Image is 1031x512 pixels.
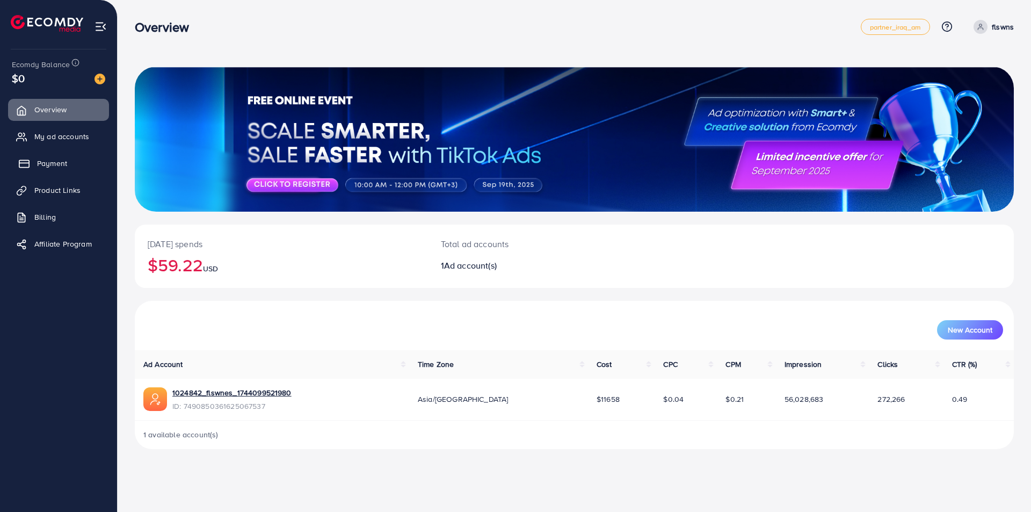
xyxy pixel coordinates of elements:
[992,20,1014,33] p: flswns
[12,70,25,86] span: $0
[937,320,1003,340] button: New Account
[725,359,740,370] span: CPM
[34,212,56,222] span: Billing
[172,387,292,398] a: 1024842_flswnes_1744099521980
[725,394,744,405] span: $0.21
[952,394,968,405] span: 0.49
[597,394,620,405] span: $11658
[203,263,218,274] span: USD
[877,359,898,370] span: Clicks
[8,206,109,228] a: Billing
[870,24,921,31] span: partner_iraq_am
[8,126,109,147] a: My ad accounts
[148,237,415,250] p: [DATE] spends
[95,74,105,84] img: image
[95,20,107,33] img: menu
[143,429,219,440] span: 1 available account(s)
[34,185,81,196] span: Product Links
[8,233,109,255] a: Affiliate Program
[135,19,198,35] h3: Overview
[37,158,67,169] span: Payment
[785,359,822,370] span: Impression
[877,394,905,405] span: 272,266
[143,387,167,411] img: ic-ads-acc.e4c84228.svg
[8,99,109,120] a: Overview
[952,359,977,370] span: CTR (%)
[418,359,454,370] span: Time Zone
[34,131,89,142] span: My ad accounts
[969,20,1014,34] a: flswns
[148,255,415,275] h2: $59.22
[663,394,684,405] span: $0.04
[441,237,635,250] p: Total ad accounts
[34,104,67,115] span: Overview
[8,153,109,174] a: Payment
[444,259,497,271] span: Ad account(s)
[34,239,92,249] span: Affiliate Program
[441,261,635,271] h2: 1
[785,394,824,405] span: 56,028,683
[172,401,292,412] span: ID: 7490850361625067537
[861,19,930,35] a: partner_iraq_am
[11,15,83,32] img: logo
[143,359,183,370] span: Ad Account
[418,394,509,405] span: Asia/[GEOGRAPHIC_DATA]
[663,359,677,370] span: CPC
[12,59,70,70] span: Ecomdy Balance
[948,326,992,334] span: New Account
[8,179,109,201] a: Product Links
[597,359,612,370] span: Cost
